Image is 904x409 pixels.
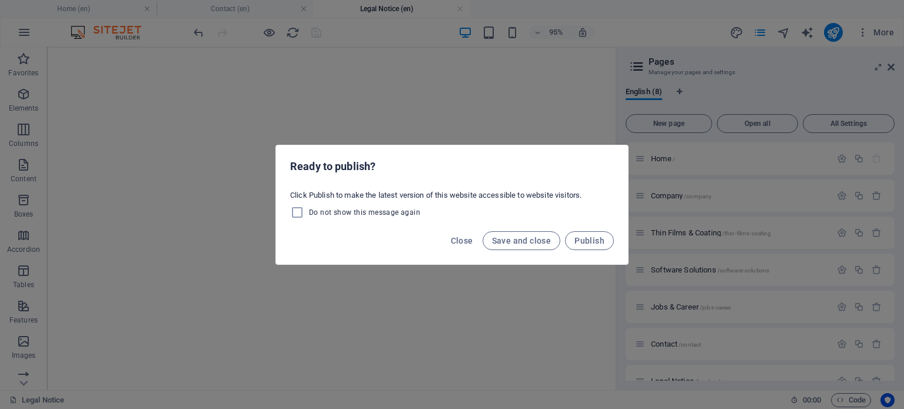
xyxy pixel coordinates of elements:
[565,231,614,250] button: Publish
[446,231,478,250] button: Close
[483,231,561,250] button: Save and close
[492,236,551,245] span: Save and close
[451,236,473,245] span: Close
[276,185,628,224] div: Click Publish to make the latest version of this website accessible to website visitors.
[574,236,604,245] span: Publish
[290,159,614,174] h2: Ready to publish?
[309,208,420,217] span: Do not show this message again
